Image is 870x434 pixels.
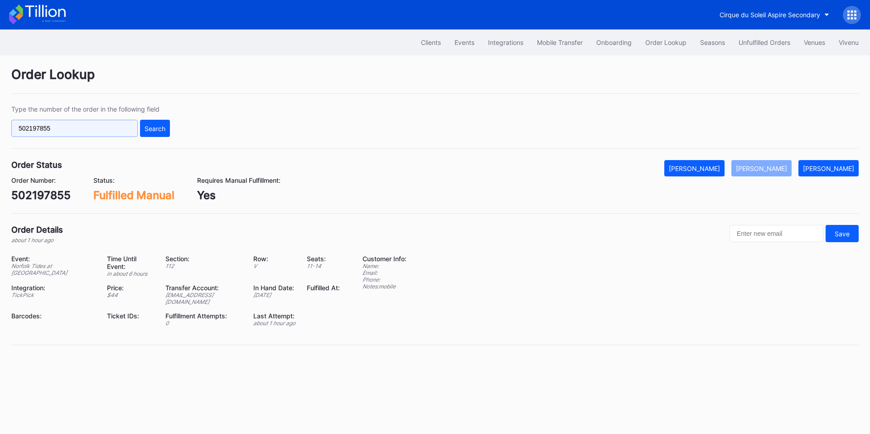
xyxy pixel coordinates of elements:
button: Seasons [693,34,732,51]
input: GT59662 [11,120,138,137]
button: Events [448,34,481,51]
div: 11 - 14 [307,263,340,269]
div: Seats: [307,255,340,263]
div: Order Lookup [645,39,686,46]
button: Integrations [481,34,530,51]
div: Norfolk Tides at [GEOGRAPHIC_DATA] [11,263,96,276]
div: Requires Manual Fulfillment: [197,176,280,184]
div: in about 6 hours [107,270,154,277]
div: Row: [253,255,295,263]
div: Mobile Transfer [537,39,583,46]
div: Seasons [700,39,725,46]
div: Notes: mobile [362,283,406,290]
div: Event: [11,255,96,263]
div: In Hand Date: [253,284,295,292]
div: Vivenu [839,39,859,46]
div: about 1 hour ago [253,320,295,327]
button: Clients [414,34,448,51]
input: Enter new email [730,225,823,242]
div: Save [835,230,850,238]
div: Type the number of the order in the following field [11,105,170,113]
div: V [253,263,295,269]
div: Price: [107,284,154,292]
div: Customer Info: [362,255,406,263]
button: Order Lookup [638,34,693,51]
button: Cirque du Soleil Aspire Secondary [713,6,836,23]
div: Name: [362,263,406,269]
div: Fulfilled Manual [93,189,174,202]
div: 112 [165,263,242,269]
div: [PERSON_NAME] [803,165,854,172]
div: Fulfilled At: [307,284,340,292]
button: [PERSON_NAME] [798,160,859,176]
div: Order Details [11,225,63,234]
button: Mobile Transfer [530,34,590,51]
div: Order Lookup [11,67,859,94]
div: Unfulfilled Orders [739,39,790,46]
div: Last Attempt: [253,312,295,320]
button: Onboarding [590,34,638,51]
div: Yes [197,189,280,202]
div: 0 [165,320,242,327]
button: Search [140,120,170,137]
button: [PERSON_NAME] [664,160,725,176]
div: Time Until Event: [107,255,154,270]
div: about 1 hour ago [11,237,63,244]
button: Vivenu [832,34,865,51]
div: Status: [93,176,174,184]
div: Integrations [488,39,523,46]
button: Unfulfilled Orders [732,34,797,51]
div: [EMAIL_ADDRESS][DOMAIN_NAME] [165,292,242,305]
div: TickPick [11,292,96,298]
button: [PERSON_NAME] [731,160,792,176]
div: Barcodes: [11,312,96,320]
div: Onboarding [596,39,632,46]
div: Events [454,39,474,46]
div: Venues [804,39,825,46]
div: Order Status [11,160,62,170]
div: [PERSON_NAME] [669,165,720,172]
div: Integration: [11,284,96,292]
button: Save [826,225,859,242]
div: [PERSON_NAME] [736,165,787,172]
div: Cirque du Soleil Aspire Secondary [720,11,820,19]
div: Clients [421,39,441,46]
div: Transfer Account: [165,284,242,292]
div: Order Number: [11,176,71,184]
div: Search [145,125,165,132]
div: Email: [362,269,406,276]
div: Section: [165,255,242,263]
div: Ticket IDs: [107,312,154,320]
div: Phone: [362,276,406,283]
div: 502197855 [11,189,71,202]
div: [DATE] [253,292,295,298]
button: Venues [797,34,832,51]
div: Fulfillment Attempts: [165,312,242,320]
div: $ 44 [107,292,154,298]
